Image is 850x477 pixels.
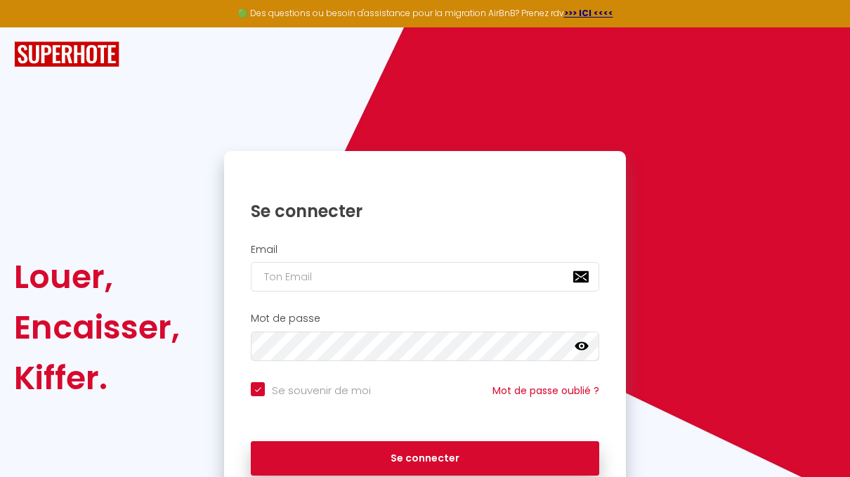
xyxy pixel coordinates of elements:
[564,7,613,19] a: >>> ICI <<<<
[14,251,180,302] div: Louer,
[14,41,119,67] img: SuperHote logo
[251,244,599,256] h2: Email
[251,441,599,476] button: Se connecter
[14,302,180,353] div: Encaisser,
[251,313,599,325] h2: Mot de passe
[251,262,599,292] input: Ton Email
[492,384,599,398] a: Mot de passe oublié ?
[251,200,599,222] h1: Se connecter
[14,353,180,403] div: Kiffer.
